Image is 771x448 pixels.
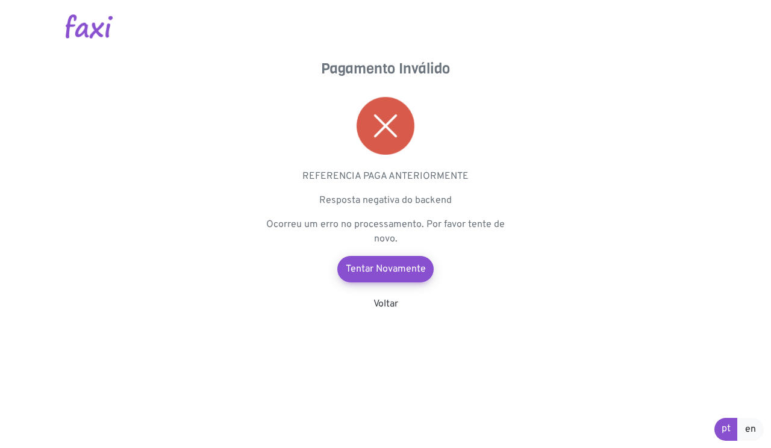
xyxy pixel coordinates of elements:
h4: Pagamento Inválido [265,60,506,78]
p: REFERENCIA PAGA ANTERIORMENTE [265,169,506,184]
p: Resposta negativa do backend [265,193,506,208]
a: en [737,418,764,441]
a: pt [714,418,738,441]
img: error [357,97,414,155]
a: Voltar [373,298,398,310]
a: Tentar Novamente [337,256,434,282]
p: Ocorreu um erro no processamento. Por favor tente de novo. [265,217,506,246]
